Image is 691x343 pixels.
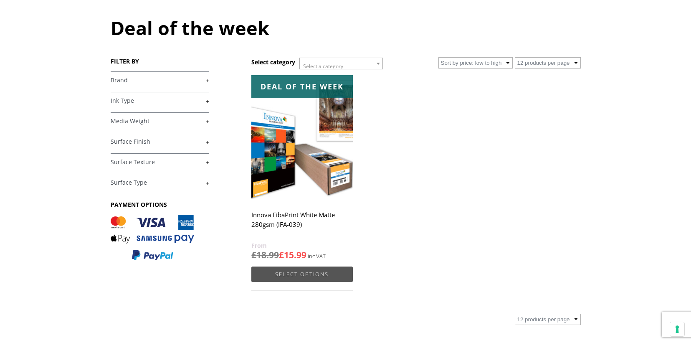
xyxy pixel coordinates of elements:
[111,57,209,65] h3: FILTER BY
[251,75,352,261] a: Deal of the week Innova FibaPrint White Matte 280gsm (IFA-039) £18.99£15.99
[111,15,581,41] h1: Deal of the week
[111,138,209,146] a: +
[303,63,343,70] span: Select a category
[111,158,209,166] a: +
[111,76,209,84] a: +
[279,249,306,261] bdi: 15.99
[111,112,209,129] h4: Media Weight
[111,92,209,109] h4: Ink Type
[251,207,352,241] h2: Innova FibaPrint White Matte 280gsm (IFA-039)
[111,174,209,191] h4: Surface Type
[438,57,513,69] select: Shop order
[111,215,194,261] img: PAYMENT OPTIONS
[251,58,295,66] h3: Select category
[111,133,209,150] h4: Surface Finish
[111,201,209,208] h3: PAYMENT OPTIONS
[111,153,209,170] h4: Surface Texture
[251,267,352,282] a: Select options for “Innova FibaPrint White Matte 280gsm (IFA-039)”
[251,249,279,261] bdi: 18.99
[251,75,352,202] img: Innova FibaPrint White Matte 280gsm (IFA-039)
[111,97,209,105] a: +
[111,71,209,88] h4: Brand
[111,179,209,187] a: +
[111,117,209,125] a: +
[251,249,256,261] span: £
[251,75,352,98] div: Deal of the week
[279,249,284,261] span: £
[670,322,684,336] button: Your consent preferences for tracking technologies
